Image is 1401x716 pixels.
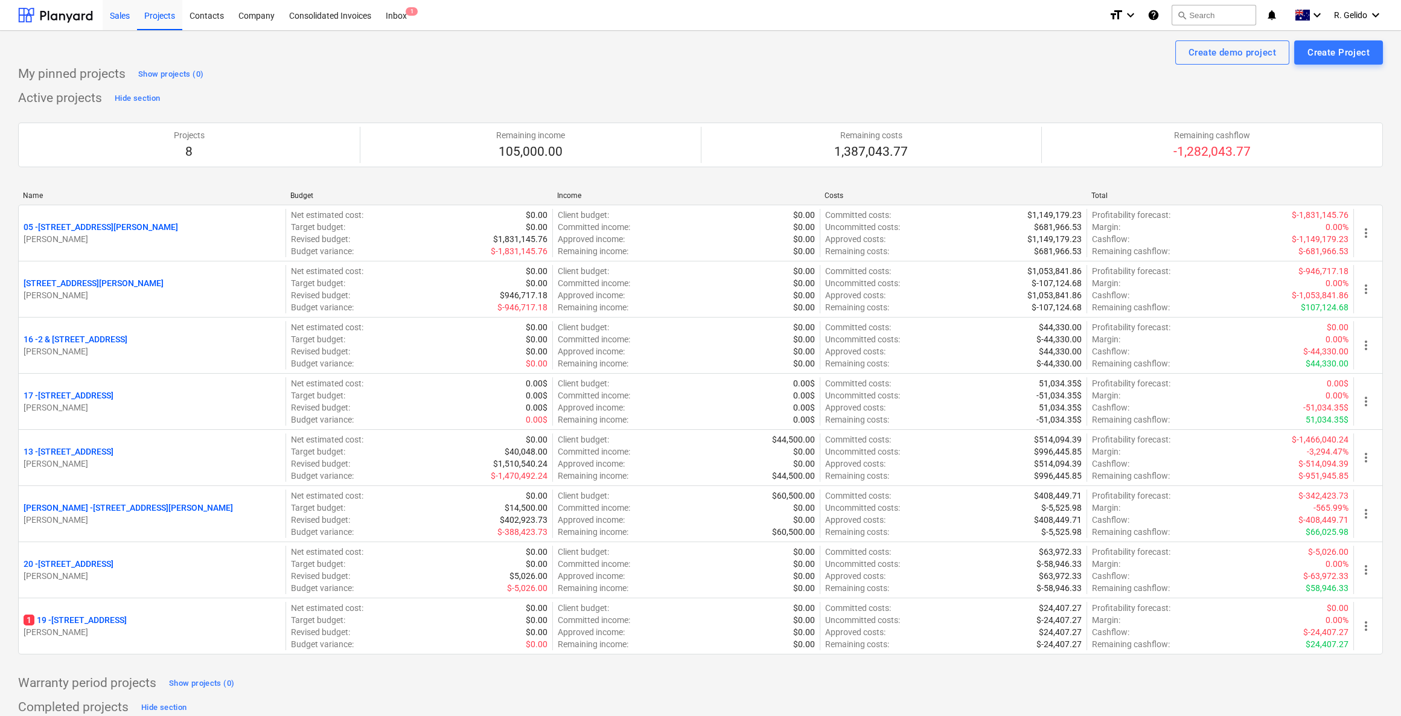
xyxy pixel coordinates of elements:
p: $-342,423.73 [1298,490,1348,502]
p: Profitability forecast : [1092,209,1170,221]
p: $0.00 [793,546,815,558]
p: $408,449.71 [1034,514,1082,526]
p: Margin : [1092,333,1120,345]
p: $-58,946.33 [1036,582,1082,594]
p: $107,124.68 [1301,301,1348,313]
p: Remaining cashflow [1173,129,1251,141]
p: $-681,966.53 [1298,245,1348,257]
p: Committed income : [558,333,630,345]
p: $0.00 [793,570,815,582]
p: Remaining cashflow : [1092,357,1170,369]
p: Uncommitted costs : [825,389,900,401]
p: Remaining cashflow : [1092,301,1170,313]
p: Net estimated cost : [291,377,363,389]
p: $-63,972.33 [1303,570,1348,582]
p: $5,026.00 [509,570,547,582]
p: $0.00 [526,277,547,289]
p: $-5,026.00 [1308,546,1348,558]
p: $1,149,179.23 [1027,233,1082,245]
p: [STREET_ADDRESS][PERSON_NAME] [24,277,164,289]
p: Approved costs : [825,233,886,245]
p: Approved income : [558,570,625,582]
p: Revised budget : [291,233,350,245]
button: Hide section [112,89,163,108]
p: $0.00 [793,321,815,333]
p: $408,449.71 [1034,490,1082,502]
p: $0.00 [793,221,815,233]
p: 0.00$ [526,389,547,401]
p: $0.00 [526,221,547,233]
p: 0.00$ [526,401,547,414]
p: 17 - [STREET_ADDRESS] [24,389,113,401]
p: Uncommitted costs : [825,221,900,233]
p: Uncommitted costs : [825,446,900,458]
p: -51,034.35$ [1036,389,1082,401]
iframe: Chat Widget [1341,658,1401,716]
p: Revised budget : [291,458,350,470]
p: $946,717.18 [500,289,547,301]
p: $0.00 [526,558,547,570]
p: $0.00 [793,357,815,369]
span: 1 [24,615,34,625]
p: Committed costs : [825,209,891,221]
button: Show projects (0) [166,674,237,693]
p: $0.00 [526,209,547,221]
p: Profitability forecast : [1092,265,1170,277]
p: $-1,470,492.24 [491,470,547,482]
p: Uncommitted costs : [825,502,900,514]
p: $-107,124.68 [1032,277,1082,289]
p: $0.00 [526,490,547,502]
p: $996,445.85 [1034,470,1082,482]
div: Create demo project [1189,45,1276,60]
p: 20 - [STREET_ADDRESS] [24,558,113,570]
p: Remaining costs [834,129,908,141]
div: Name [23,191,281,200]
p: Remaining income [496,129,565,141]
p: [PERSON_NAME] - [STREET_ADDRESS][PERSON_NAME] [24,502,233,514]
p: Remaining cashflow : [1092,414,1170,426]
p: $-946,717.18 [497,301,547,313]
p: Remaining income : [558,357,628,369]
p: [PERSON_NAME] [24,401,281,414]
p: Budget variance : [291,301,354,313]
p: $1,149,179.23 [1027,209,1082,221]
p: $-5,525.98 [1041,526,1082,538]
p: -565.99% [1313,502,1348,514]
p: Profitability forecast : [1092,433,1170,446]
p: Margin : [1092,277,1120,289]
span: search [1177,10,1187,20]
p: Approved income : [558,458,625,470]
i: keyboard_arrow_down [1310,8,1324,22]
p: Client budget : [558,321,609,333]
p: Approved costs : [825,458,886,470]
p: [PERSON_NAME] [24,626,281,638]
p: $44,330.00 [1039,345,1082,357]
p: Profitability forecast : [1092,377,1170,389]
p: Budget variance : [291,414,354,426]
p: Remaining income : [558,582,628,594]
button: Create Project [1294,40,1383,65]
button: Search [1172,5,1256,25]
p: 0.00% [1326,277,1348,289]
p: 51,034.35$ [1039,401,1082,414]
p: Committed income : [558,277,630,289]
p: Revised budget : [291,514,350,526]
p: Client budget : [558,209,609,221]
p: $0.00 [793,458,815,470]
p: Cashflow : [1092,289,1129,301]
span: more_vert [1359,394,1373,409]
p: $514,094.39 [1034,433,1082,446]
i: Knowledge base [1147,8,1160,22]
p: $-1,831,145.76 [1292,209,1348,221]
p: Approved costs : [825,345,886,357]
p: $0.00 [793,514,815,526]
p: [PERSON_NAME] [24,458,281,470]
div: Hide section [115,92,160,106]
p: Net estimated cost : [291,433,363,446]
p: Committed income : [558,221,630,233]
p: Committed income : [558,389,630,401]
p: $1,053,841.86 [1027,289,1082,301]
p: $996,445.85 [1034,446,1082,458]
p: Active projects [18,90,102,107]
p: $44,500.00 [772,433,815,446]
